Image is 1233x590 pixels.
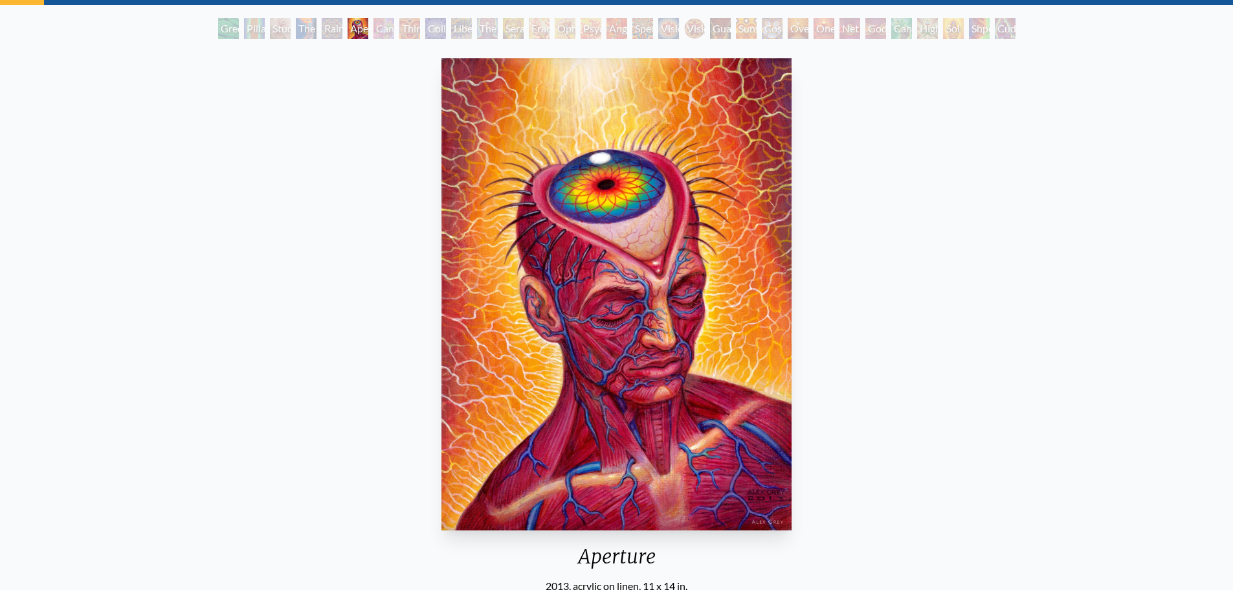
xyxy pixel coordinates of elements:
[943,18,964,39] div: Sol Invictus
[632,18,653,39] div: Spectral Lotus
[606,18,627,39] div: Angel Skin
[839,18,860,39] div: Net of Being
[322,18,342,39] div: Rainbow Eye Ripple
[710,18,731,39] div: Guardian of Infinite Vision
[969,18,990,39] div: Shpongled
[477,18,498,39] div: The Seer
[436,545,796,578] div: Aperture
[218,18,239,39] div: Green Hand
[917,18,938,39] div: Higher Vision
[451,18,472,39] div: Liberation Through Seeing
[296,18,317,39] div: The Torch
[658,18,679,39] div: Vision Crystal
[762,18,783,39] div: Cosmic Elf
[348,18,368,39] div: Aperture
[865,18,886,39] div: Godself
[373,18,394,39] div: Cannabis Sutra
[441,58,791,530] img: Aperture-2013-Alex-Grey-watermarked.jpg
[529,18,550,39] div: Fractal Eyes
[736,18,757,39] div: Sunyata
[814,18,834,39] div: One
[995,18,1016,39] div: Cuddle
[684,18,705,39] div: Vision Crystal Tondo
[788,18,808,39] div: Oversoul
[581,18,601,39] div: Psychomicrograph of a Fractal Paisley Cherub Feather Tip
[244,18,265,39] div: Pillar of Awareness
[399,18,420,39] div: Third Eye Tears of Joy
[503,18,524,39] div: Seraphic Transport Docking on the Third Eye
[891,18,912,39] div: Cannafist
[270,18,291,39] div: Study for the Great Turn
[425,18,446,39] div: Collective Vision
[555,18,575,39] div: Ophanic Eyelash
